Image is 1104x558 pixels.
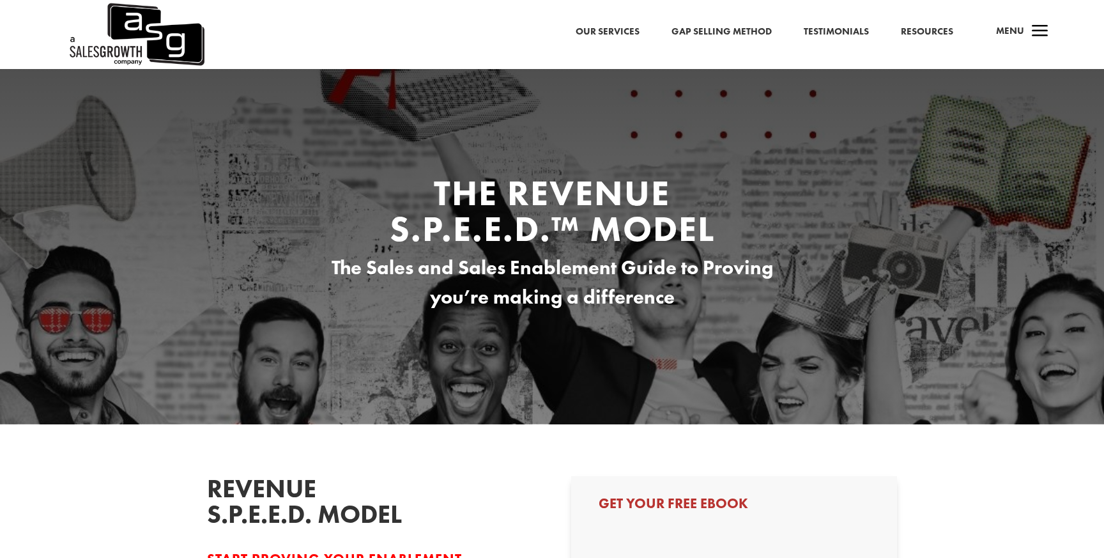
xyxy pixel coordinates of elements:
[1027,19,1053,45] span: a
[671,24,772,40] a: Gap Selling Method
[390,170,715,252] span: The Revenue S.P.E.E.D.™ Model
[996,24,1024,37] span: Menu
[207,476,399,534] h2: Revenue S.P.E.E.D. Model
[901,24,953,40] a: Resources
[599,497,870,517] h3: Get Your Free Ebook
[576,24,640,40] a: Our Services
[332,255,773,310] span: The Sales and Sales Enablement Guide to Proving you’re making a difference
[804,24,869,40] a: Testimonials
